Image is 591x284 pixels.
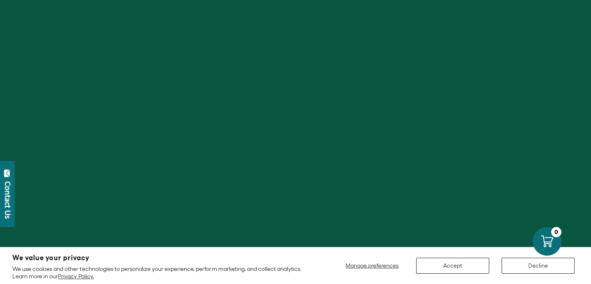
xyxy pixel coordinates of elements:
p: We use cookies and other technologies to personalize your experience, perform marketing, and coll... [12,265,312,280]
div: 0 [551,227,561,237]
h2: We value your privacy [12,254,312,261]
div: Contact Us [4,181,12,219]
button: Accept [416,258,489,274]
button: Decline [502,258,575,274]
a: Privacy Policy. [58,273,94,279]
span: Manage preferences [346,262,399,269]
button: Manage preferences [341,258,404,274]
